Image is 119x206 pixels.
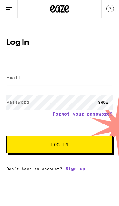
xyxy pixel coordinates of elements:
[65,166,85,171] a: Sign up
[6,71,113,85] input: Email
[6,136,113,153] button: Log In
[6,100,29,105] label: Password
[94,95,113,110] div: SHOW
[53,111,113,117] a: Forgot your password?
[6,39,113,46] h1: Log In
[6,166,113,171] div: Don't have an account?
[6,75,21,80] label: Email
[51,142,68,147] span: Log In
